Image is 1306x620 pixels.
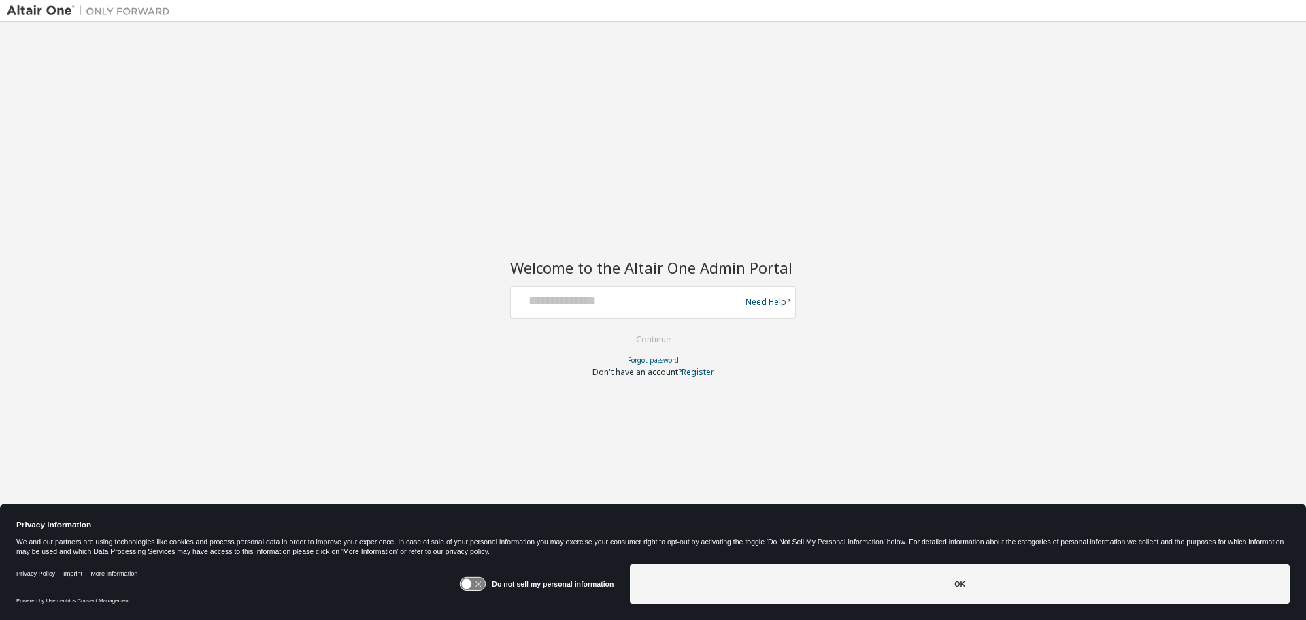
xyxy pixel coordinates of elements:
[510,258,796,277] h2: Welcome to the Altair One Admin Portal
[628,355,679,365] a: Forgot password
[592,366,682,378] span: Don't have an account?
[7,4,177,18] img: Altair One
[746,301,790,302] a: Need Help?
[682,366,714,378] a: Register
